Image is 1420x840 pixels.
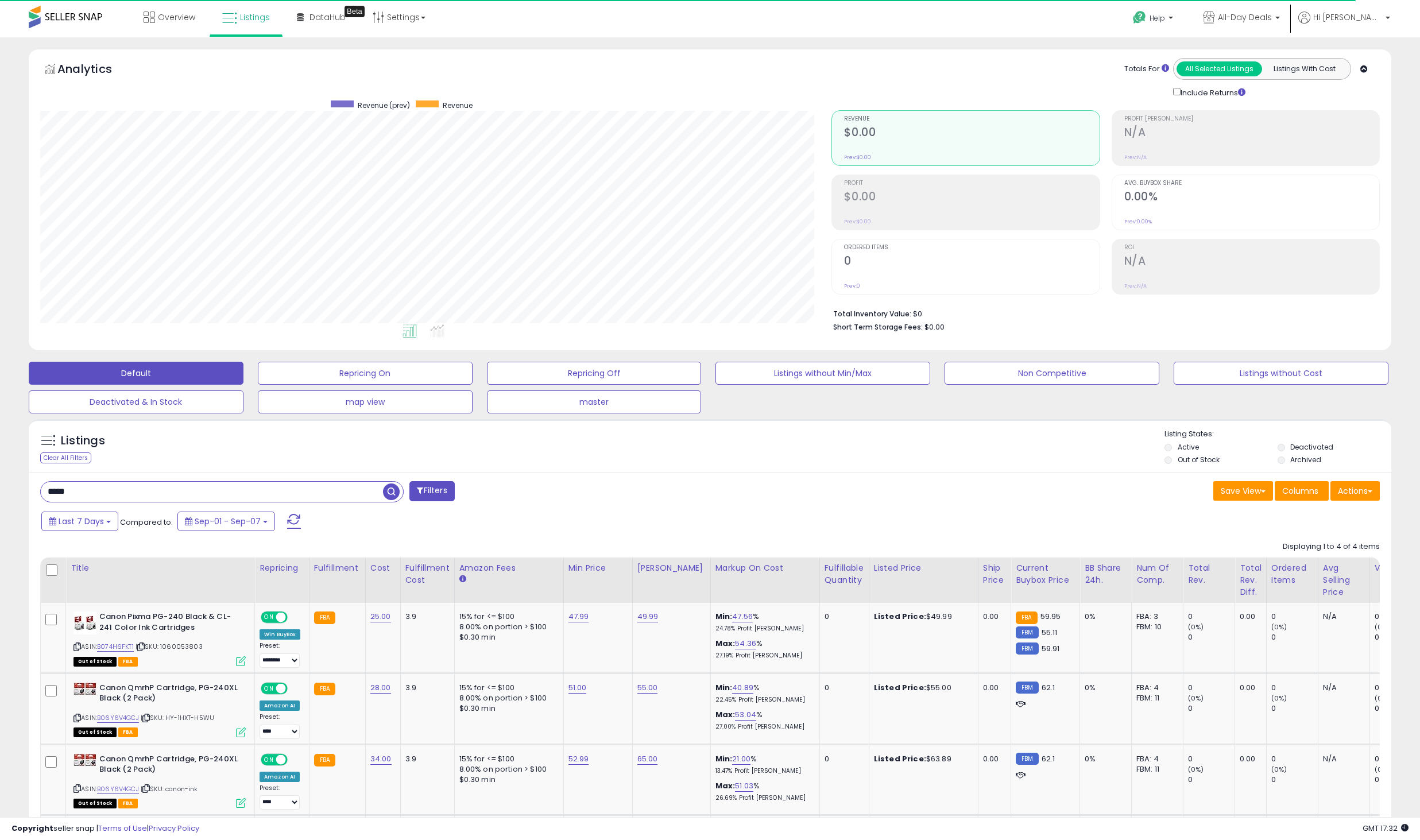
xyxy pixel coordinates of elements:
[487,362,702,385] button: Repricing Off
[1124,2,1185,37] a: Help
[158,11,195,23] span: Overview
[1124,154,1147,161] small: Prev: N/A
[61,433,105,449] h5: Listings
[1262,61,1347,76] button: Listings With Cost
[1124,254,1379,270] h2: N/A
[1271,632,1318,642] div: 0
[715,753,733,764] b: Min:
[874,611,969,622] div: $49.99
[260,562,304,574] div: Repricing
[945,362,1159,385] button: Non Competitive
[1271,754,1318,764] div: 0
[844,245,1099,251] span: Ordered Items
[732,611,753,622] a: 47.56
[715,652,811,660] p: 27.19% Profit [PERSON_NAME]
[1188,611,1235,622] div: 0
[715,638,736,649] b: Max:
[73,657,117,667] span: All listings that are currently out of stock and unavailable for purchase on Amazon
[1085,754,1123,764] div: 0%
[874,754,969,764] div: $63.89
[1283,541,1380,552] div: Displaying 1 to 4 of 4 items
[1188,683,1235,693] div: 0
[370,753,392,765] a: 34.00
[1375,562,1417,574] div: Velocity
[1290,455,1321,464] label: Archived
[314,562,361,574] div: Fulfillment
[1085,683,1123,693] div: 0%
[1218,11,1272,23] span: All-Day Deals
[149,823,199,834] a: Privacy Policy
[1016,642,1038,655] small: FBM
[1275,481,1329,501] button: Columns
[715,780,736,791] b: Max:
[11,823,53,834] strong: Copyright
[637,611,659,622] a: 49.99
[73,611,246,665] div: ASIN:
[405,611,446,622] div: 3.9
[833,322,923,332] b: Short Term Storage Fees:
[29,390,243,413] button: Deactivated & In Stock
[1188,622,1204,632] small: (0%)
[1271,694,1287,703] small: (0%)
[735,709,756,721] a: 53.04
[1240,562,1262,598] div: Total Rev. Diff.
[459,764,555,775] div: 8.00% on portion > $100
[370,611,391,622] a: 25.00
[459,683,555,693] div: 15% for <= $100
[1213,481,1273,501] button: Save View
[1271,683,1318,693] div: 0
[1136,764,1174,775] div: FBM: 11
[1330,481,1380,501] button: Actions
[1136,562,1178,586] div: Num of Comp.
[1271,562,1313,586] div: Ordered Items
[715,362,930,385] button: Listings without Min/Max
[844,190,1099,206] h2: $0.00
[833,309,911,319] b: Total Inventory Value:
[637,753,658,765] a: 65.00
[97,784,139,794] a: B06Y6V4GCJ
[844,254,1099,270] h2: 0
[459,775,555,785] div: $0.30 min
[260,642,300,668] div: Preset:
[98,823,147,834] a: Terms of Use
[73,754,96,767] img: 41OjK-VOlBL._SL40_.jpg
[715,696,811,704] p: 22.45% Profit [PERSON_NAME]
[97,642,134,652] a: B074H6FKT1
[314,683,335,695] small: FBA
[735,780,753,792] a: 51.03
[459,693,555,703] div: 8.00% on portion > $100
[286,683,304,693] span: OFF
[73,611,96,634] img: 51I6Mco2vdL._SL40_.jpg
[844,218,871,225] small: Prev: $0.00
[1188,694,1204,703] small: (0%)
[118,727,138,737] span: FBA
[1042,753,1055,764] span: 62.1
[844,282,860,289] small: Prev: 0
[1282,485,1318,497] span: Columns
[370,682,391,694] a: 28.00
[118,799,138,808] span: FBA
[715,625,811,633] p: 24.78% Profit [PERSON_NAME]
[1085,611,1123,622] div: 0%
[1016,562,1075,586] div: Current Buybox Price
[57,61,134,80] h5: Analytics
[41,512,118,531] button: Last 7 Days
[715,611,811,633] div: %
[443,100,473,110] span: Revenue
[1124,218,1152,225] small: Prev: 0.00%
[1313,11,1382,23] span: Hi [PERSON_NAME]
[568,753,589,765] a: 52.99
[1124,180,1379,187] span: Avg. Buybox Share
[1016,682,1038,694] small: FBM
[1042,643,1060,654] span: 59.91
[710,558,819,603] th: The percentage added to the cost of goods (COGS) that forms the calculator for Min & Max prices.
[1124,282,1147,289] small: Prev: N/A
[1164,429,1391,440] p: Listing States:
[1040,611,1061,622] span: 59.95
[825,611,860,622] div: 0
[1323,754,1361,764] div: N/A
[844,154,871,161] small: Prev: $0.00
[260,713,300,739] div: Preset:
[715,781,811,802] div: %
[286,613,304,622] span: OFF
